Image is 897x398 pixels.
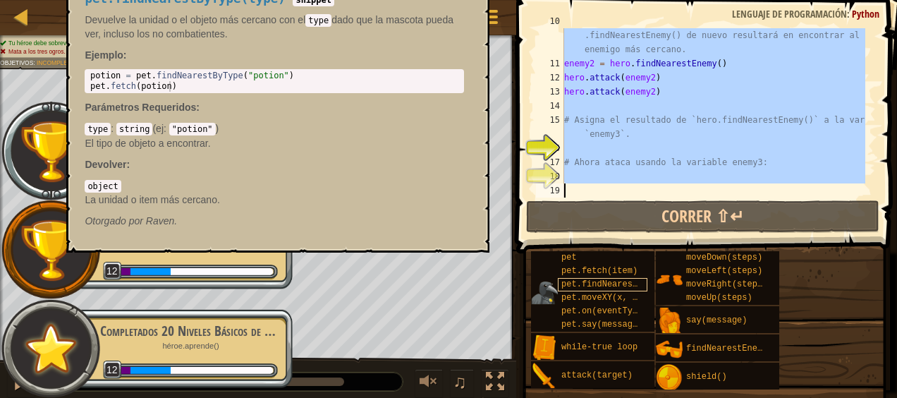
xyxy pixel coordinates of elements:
[686,253,762,263] span: moveDown(steps)
[164,123,169,134] span: :
[536,183,564,198] div: 19
[103,262,122,281] span: 12
[561,370,633,380] span: attack(target)
[561,320,642,330] span: pet.say(message)
[169,123,216,135] code: "potion"
[656,336,683,363] img: portrait.png
[561,293,642,303] span: pet.moveXY(x, y)
[686,372,727,382] span: shield()
[100,341,278,351] p: héroe.aprende()
[481,369,509,398] button: Alterna pantalla completa.
[8,40,89,47] span: Tu héroe debe sobrevivir. (2/2)
[474,3,509,36] button: Mostrar menú del juego
[453,371,467,392] span: ♫
[561,342,637,352] span: while-true loop
[531,363,558,390] img: portrait.png
[111,123,116,134] span: :
[656,364,683,391] img: portrait.png
[450,369,474,398] button: ♫
[85,102,196,113] span: Parámetros Requeridos
[536,14,564,56] div: 10
[19,317,83,380] img: default.png
[686,344,778,354] span: findNearestEnemy()
[85,49,126,61] strong: :
[686,315,747,325] span: say(message)
[686,279,767,289] span: moveRight(steps)
[656,308,683,334] img: portrait.png
[732,7,847,20] span: Lenguaje de programación
[561,306,693,316] span: pet.on(eventType, handler)
[19,119,83,183] img: trophy.png
[656,266,683,293] img: portrait.png
[561,253,577,263] span: pet
[531,279,558,306] img: portrait.png
[33,59,37,66] span: :
[196,102,200,113] span: :
[85,180,121,193] code: object
[305,14,331,27] code: type
[85,123,111,135] code: type
[852,7,879,20] span: Python
[37,59,75,66] span: Incompleto
[536,141,564,155] div: 16
[561,266,637,276] span: pet.fetch(item)
[8,49,79,56] span: Mata a los tres ogros. (2/3)
[415,369,443,398] button: Ajustar volúmen
[686,266,762,276] span: moveLeft(steps)
[536,56,564,71] div: 11
[85,215,177,227] em: Raven.
[686,293,752,303] span: moveUp(steps)
[536,169,564,183] div: 18
[531,334,558,361] img: portrait.png
[85,215,145,227] span: Otorgado por
[85,49,123,61] span: Ejemplo
[116,123,152,135] code: string
[536,71,564,85] div: 12
[561,279,698,289] span: pet.findNearestByType(type)
[127,159,130,170] span: :
[536,99,564,113] div: 14
[19,218,83,282] img: trophy.png
[526,200,879,233] button: Correr ⇧↵
[536,155,564,169] div: 17
[85,13,464,41] p: Devuelve la unidad o el objeto más cercano con el dado que la mascota pueda ver, incluso los no c...
[85,136,464,150] p: El tipo de objeto a encontrar.
[156,123,164,134] span: ej
[100,321,278,341] div: Completados 20 Niveles Básicos de Sintaxis
[85,193,464,207] p: La unidad o item más cercano.
[847,7,852,20] span: :
[85,121,464,150] div: ( )
[536,113,564,141] div: 15
[85,159,126,170] span: Devolver
[536,85,564,99] div: 13
[103,361,122,380] span: 12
